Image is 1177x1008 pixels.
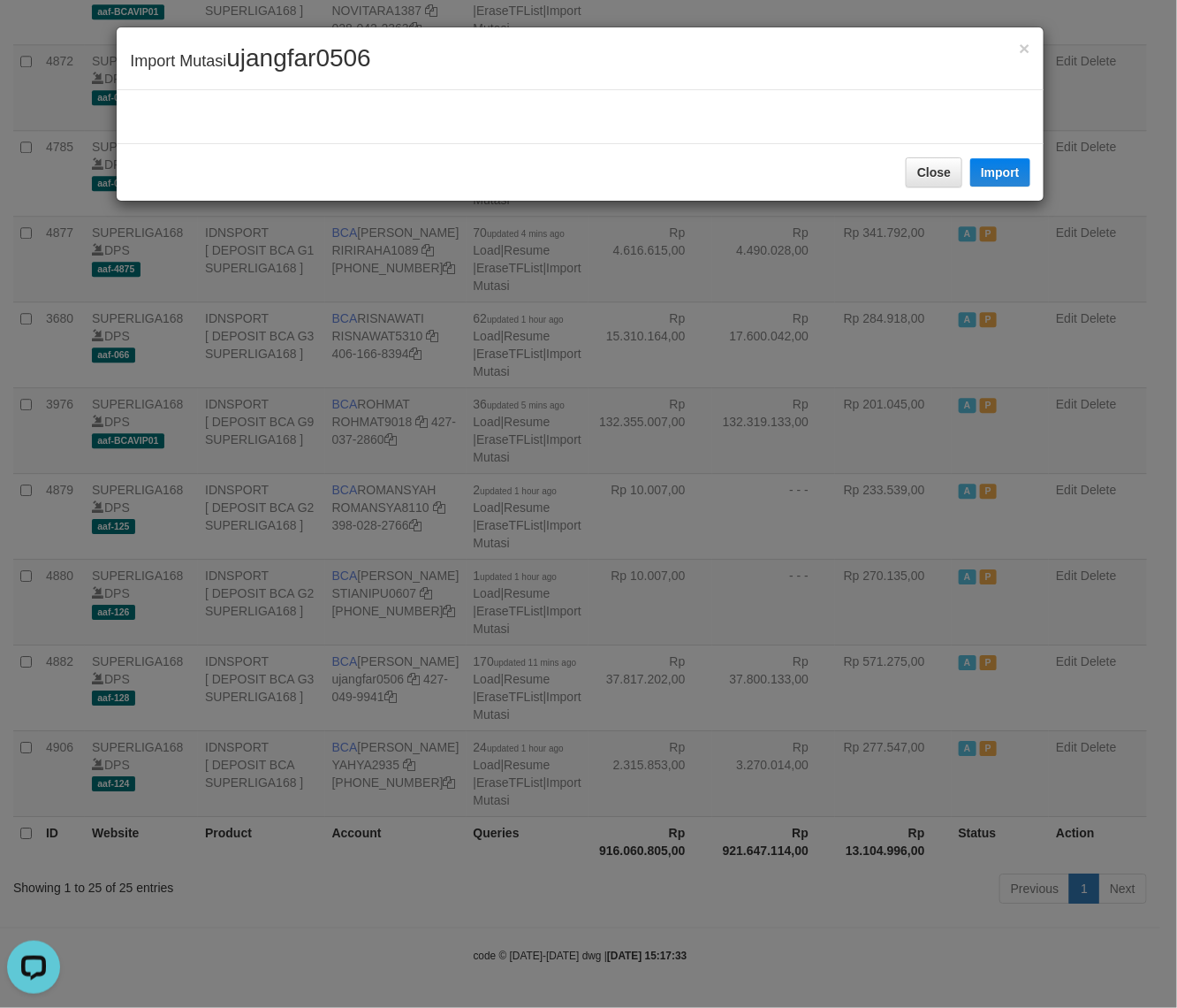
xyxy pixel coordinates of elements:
[130,52,371,70] span: Import Mutasi
[1019,39,1029,57] button: Close
[970,158,1030,187] button: Import
[1019,38,1029,58] span: ×
[906,157,962,187] button: Close
[7,7,60,60] button: Open LiveChat chat widget
[226,44,370,72] span: ujangfar0506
